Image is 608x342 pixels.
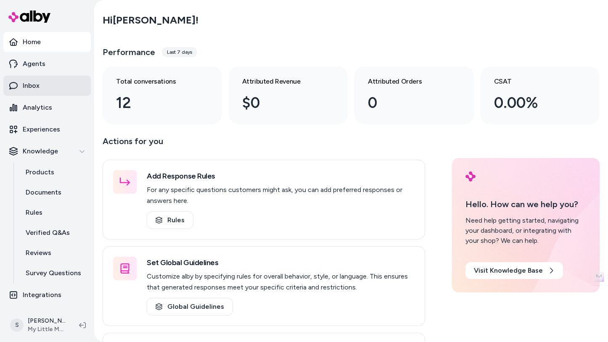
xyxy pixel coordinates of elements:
[494,76,573,87] h3: CSAT
[3,141,91,161] button: Knowledge
[28,317,66,325] p: [PERSON_NAME]
[3,119,91,139] a: Experiences
[23,37,41,47] p: Home
[26,248,51,258] p: Reviews
[116,76,195,87] h3: Total conversations
[368,92,447,114] div: 0
[465,216,586,246] div: Need help getting started, navigating your dashboard, or integrating with your shop? We can help.
[17,162,91,182] a: Products
[8,11,50,23] img: alby Logo
[3,285,91,305] a: Integrations
[103,66,222,124] a: Total conversations 12
[3,97,91,118] a: Analytics
[3,76,91,96] a: Inbox
[5,312,72,339] button: S[PERSON_NAME]My Little Magic Shop
[26,208,42,218] p: Rules
[242,76,321,87] h3: Attributed Revenue
[26,187,61,197] p: Documents
[103,134,425,155] p: Actions for you
[17,223,91,243] a: Verified Q&As
[23,290,61,300] p: Integrations
[147,170,415,182] h3: Add Response Rules
[229,66,348,124] a: Attributed Revenue $0
[354,66,474,124] a: Attributed Orders 0
[17,182,91,203] a: Documents
[28,325,66,334] span: My Little Magic Shop
[147,184,415,206] p: For any specific questions customers might ask, you can add preferred responses or answers here.
[17,203,91,223] a: Rules
[26,268,81,278] p: Survey Questions
[3,32,91,52] a: Home
[465,198,586,210] p: Hello. How can we help you?
[147,271,415,293] p: Customize alby by specifying rules for overall behavior, style, or language. This ensures that ge...
[23,103,52,113] p: Analytics
[3,54,91,74] a: Agents
[481,66,600,124] a: CSAT 0.00%
[23,124,60,134] p: Experiences
[10,318,24,332] span: S
[23,59,45,69] p: Agents
[242,92,321,114] div: $0
[116,92,195,114] div: 12
[147,298,233,316] a: Global Guidelines
[465,262,563,279] a: Visit Knowledge Base
[147,211,193,229] a: Rules
[103,46,155,58] h3: Performance
[147,257,415,268] h3: Set Global Guidelines
[494,92,573,114] div: 0.00%
[17,263,91,283] a: Survey Questions
[23,146,58,156] p: Knowledge
[23,81,40,91] p: Inbox
[162,47,197,57] div: Last 7 days
[103,14,198,26] h2: Hi [PERSON_NAME] !
[26,167,54,177] p: Products
[465,171,476,182] img: alby Logo
[26,228,70,238] p: Verified Q&As
[368,76,447,87] h3: Attributed Orders
[17,243,91,263] a: Reviews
